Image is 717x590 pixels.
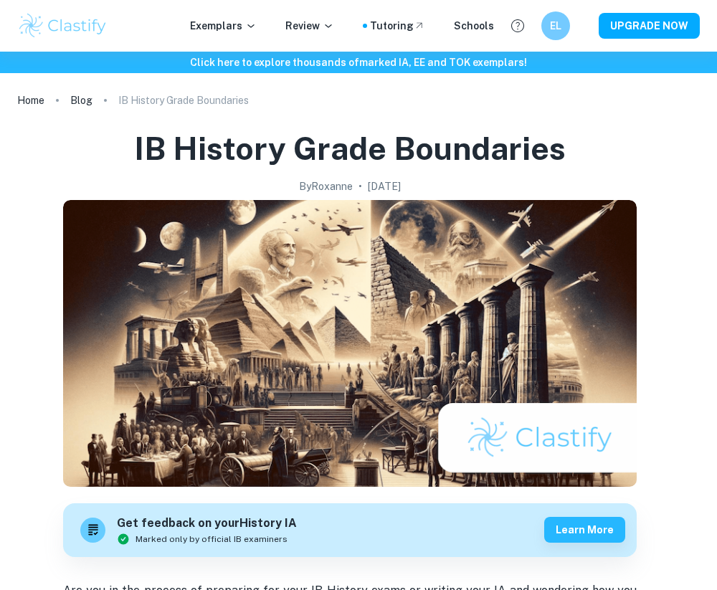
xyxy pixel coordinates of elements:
img: IB History Grade Boundaries cover image [63,200,637,487]
h2: [DATE] [368,179,401,194]
button: Learn more [544,517,625,543]
a: Tutoring [370,18,425,34]
h6: Get feedback on your History IA [117,515,297,533]
a: Blog [70,90,92,110]
h2: By Roxanne [299,179,353,194]
a: Home [17,90,44,110]
p: Exemplars [190,18,257,34]
p: IB History Grade Boundaries [118,92,249,108]
p: • [358,179,362,194]
button: EL [541,11,570,40]
button: UPGRADE NOW [599,13,700,39]
button: Help and Feedback [505,14,530,38]
h6: Click here to explore thousands of marked IA, EE and TOK exemplars ! [3,54,714,70]
h1: IB History Grade Boundaries [134,128,566,170]
a: Schools [454,18,494,34]
p: Review [285,18,334,34]
h6: EL [548,18,564,34]
span: Marked only by official IB examiners [136,533,288,546]
a: Get feedback on yourHistory IAMarked only by official IB examinersLearn more [63,503,637,557]
img: Clastify logo [17,11,108,40]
